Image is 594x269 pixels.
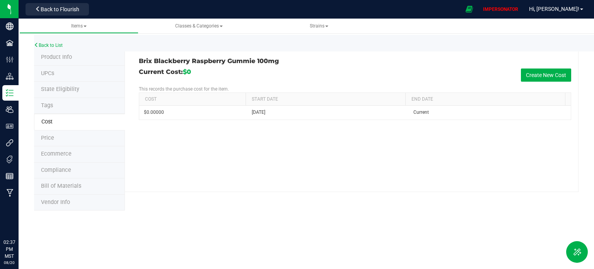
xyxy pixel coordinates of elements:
inline-svg: Configuration [6,56,14,63]
span: Items [71,23,87,29]
inline-svg: Tags [6,156,14,163]
span: $0 [183,68,191,75]
span: Strains [310,23,328,29]
span: Hi, [PERSON_NAME]! [529,6,579,12]
span: Cost [41,118,53,125]
span: [DATE] [252,109,265,116]
inline-svg: Inventory [6,89,14,97]
p: 08/20 [3,260,15,266]
h3: Brix Blackberry Raspberry Gummie 100mg [139,58,349,65]
a: Back to List [34,43,63,48]
p: 02:37 PM MST [3,239,15,260]
th: Cost [139,93,246,106]
span: Open Ecommerce Menu [461,2,478,17]
button: Back to Flourish [26,3,89,15]
inline-svg: Manufacturing [6,189,14,197]
inline-svg: Distribution [6,72,14,80]
span: Tag [41,70,54,77]
span: Current [413,109,429,116]
inline-svg: User Roles [6,122,14,130]
span: Price [41,135,54,141]
iframe: Resource center [8,207,31,230]
span: Tag [41,86,79,93]
span: Classes & Categories [175,23,223,29]
button: Toggle Menu [566,241,588,263]
inline-svg: Reports [6,172,14,180]
th: End Date [405,93,565,106]
h3: Current Cost: [139,69,191,82]
span: Product Info [41,54,72,60]
inline-svg: Company [6,22,14,30]
span: $0.00000 [144,109,164,116]
span: Back to Flourish [41,6,79,12]
p: IMPERSONATOR [480,6,521,13]
span: Ecommerce [41,151,72,157]
inline-svg: Integrations [6,139,14,147]
span: Bill of Materials [41,183,81,189]
th: Start Date [246,93,405,106]
span: Vendor Info [41,199,70,206]
p: This records the purchase cost for the item. [139,86,571,93]
inline-svg: Users [6,106,14,113]
button: Create New Cost [521,69,571,82]
span: Compliance [41,167,71,173]
inline-svg: Facilities [6,39,14,47]
span: Tag [41,102,53,109]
